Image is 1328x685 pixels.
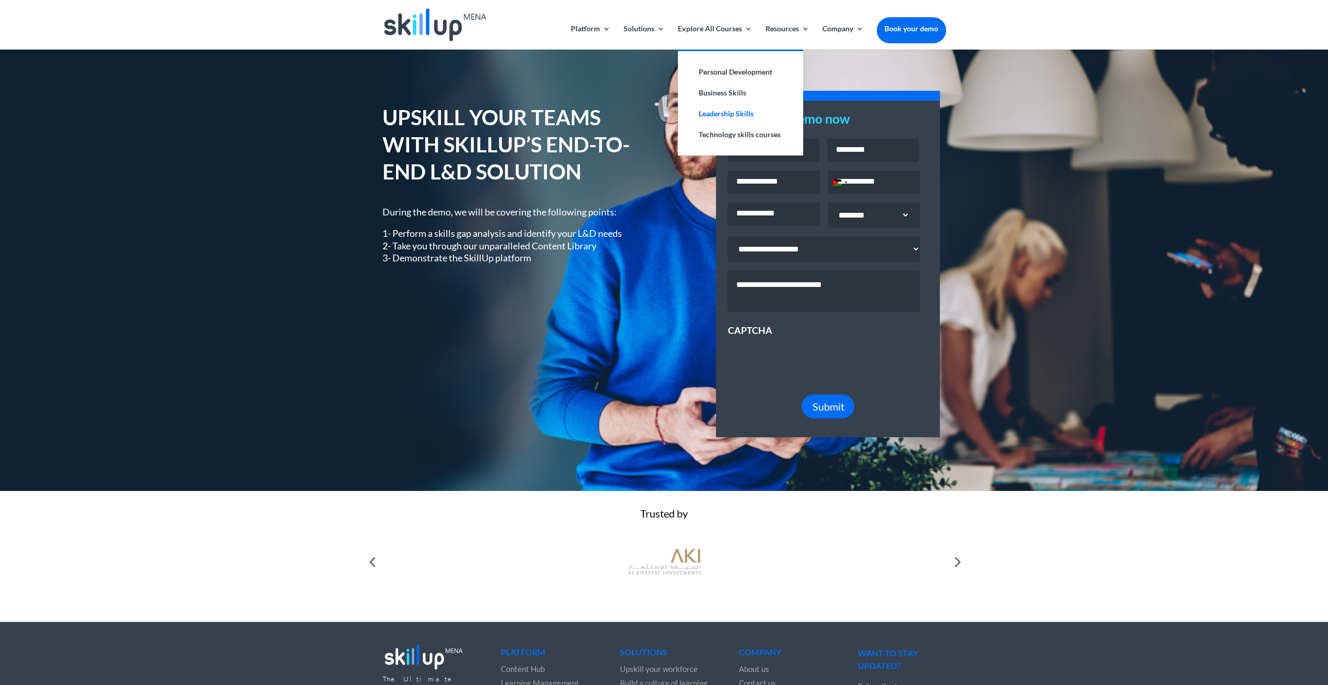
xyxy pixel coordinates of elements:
[678,25,752,50] a: Explore All Courses
[727,112,928,130] h3: Book your demo now
[382,206,649,265] div: During the demo, we will be covering the following points:
[628,544,701,580] img: al khayyat investments logo
[739,664,769,674] a: About us
[620,648,708,662] h4: Solutions
[382,508,946,520] div: Trusted by
[624,25,665,50] a: Solutions
[727,337,886,378] iframe: reCAPTCHA
[812,400,844,413] span: Submit
[801,394,854,418] button: Submit
[1276,635,1328,685] div: Widżet czatu
[829,171,851,194] button: Selected country
[382,104,649,190] h1: UPSKILL YOUR TEAMS WITH SKILLUP’S END-TO-END L&D SOLUTION
[822,25,864,50] a: Company
[877,17,946,40] a: Book your demo
[384,8,486,41] img: Skillup Mena
[688,62,793,82] a: Personal Development
[858,648,918,670] span: WANT TO STAY UPDATED?
[688,103,793,124] a: Leadership Skills
[765,25,809,50] a: Resources
[382,641,465,671] img: footer_logo
[688,82,793,103] a: Business Skills
[620,664,698,674] a: Upskill your workforce
[739,648,827,662] h4: Company
[727,325,772,337] label: CAPTCHA
[1276,635,1328,685] iframe: Chat Widget
[688,124,793,145] a: Technology skills courses
[382,227,649,264] p: 1- Perform a skills gap analysis and identify your L&D needs 2- Take you through our unparalleled...
[501,664,545,674] a: Content Hub
[501,648,589,662] h4: Platform
[571,25,611,50] a: Platform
